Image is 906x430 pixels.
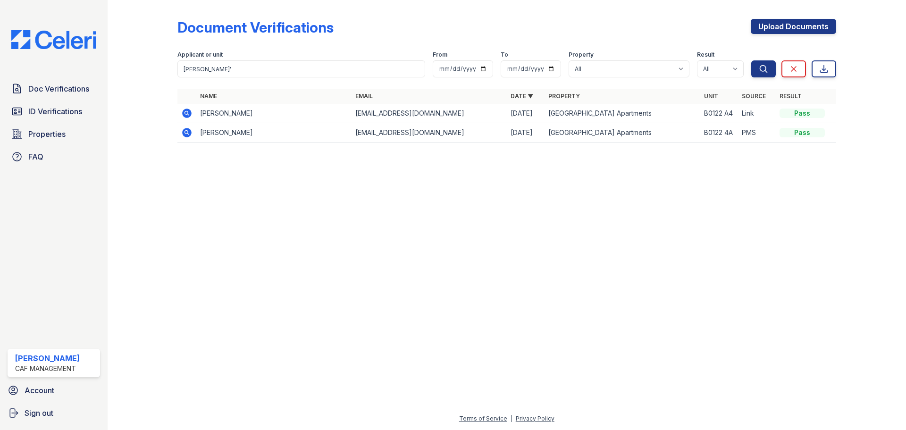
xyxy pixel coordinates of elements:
[8,79,100,98] a: Doc Verifications
[177,60,425,77] input: Search by name, email, or unit number
[352,123,507,143] td: [EMAIL_ADDRESS][DOMAIN_NAME]
[8,102,100,121] a: ID Verifications
[545,123,700,143] td: [GEOGRAPHIC_DATA] Apartments
[433,51,447,59] label: From
[28,151,43,162] span: FAQ
[780,109,825,118] div: Pass
[548,93,580,100] a: Property
[516,415,554,422] a: Privacy Policy
[352,104,507,123] td: [EMAIL_ADDRESS][DOMAIN_NAME]
[700,123,738,143] td: B0122 4A
[4,381,104,400] a: Account
[545,104,700,123] td: [GEOGRAPHIC_DATA] Apartments
[751,19,836,34] a: Upload Documents
[738,123,776,143] td: PMS
[697,51,714,59] label: Result
[15,364,80,373] div: CAF Management
[28,128,66,140] span: Properties
[177,19,334,36] div: Document Verifications
[4,404,104,422] a: Sign out
[569,51,594,59] label: Property
[700,104,738,123] td: B0122 A4
[511,93,533,100] a: Date ▼
[501,51,508,59] label: To
[200,93,217,100] a: Name
[459,415,507,422] a: Terms of Service
[15,353,80,364] div: [PERSON_NAME]
[8,147,100,166] a: FAQ
[742,93,766,100] a: Source
[780,93,802,100] a: Result
[28,106,82,117] span: ID Verifications
[28,83,89,94] span: Doc Verifications
[780,128,825,137] div: Pass
[196,104,352,123] td: [PERSON_NAME]
[738,104,776,123] td: Link
[25,407,53,419] span: Sign out
[511,415,512,422] div: |
[507,123,545,143] td: [DATE]
[507,104,545,123] td: [DATE]
[196,123,352,143] td: [PERSON_NAME]
[355,93,373,100] a: Email
[4,30,104,49] img: CE_Logo_Blue-a8612792a0a2168367f1c8372b55b34899dd931a85d93a1a3d3e32e68fde9ad4.png
[25,385,54,396] span: Account
[8,125,100,143] a: Properties
[704,93,718,100] a: Unit
[177,51,223,59] label: Applicant or unit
